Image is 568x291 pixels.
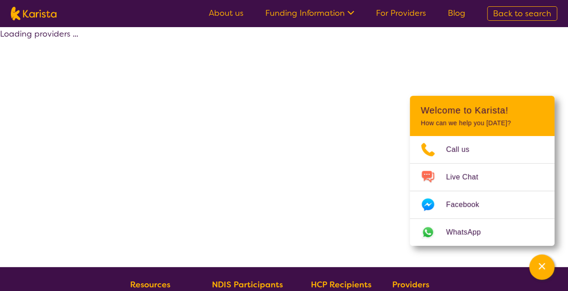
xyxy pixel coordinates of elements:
b: Resources [130,279,170,290]
span: Call us [446,143,480,156]
a: Back to search [487,6,557,21]
a: Funding Information [265,8,354,19]
div: Channel Menu [410,96,554,246]
button: Channel Menu [529,254,554,280]
p: How can we help you [DATE]? [421,119,544,127]
img: Karista logo [11,7,56,20]
b: NDIS Participants [212,279,283,290]
span: Live Chat [446,170,489,184]
a: Blog [448,8,465,19]
b: Providers [392,279,429,290]
span: Facebook [446,198,490,211]
a: Web link opens in a new tab. [410,219,554,246]
b: HCP Recipients [310,279,371,290]
span: Back to search [493,8,551,19]
ul: Choose channel [410,136,554,246]
span: WhatsApp [446,225,492,239]
a: For Providers [376,8,426,19]
h2: Welcome to Karista! [421,105,544,116]
a: About us [209,8,244,19]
